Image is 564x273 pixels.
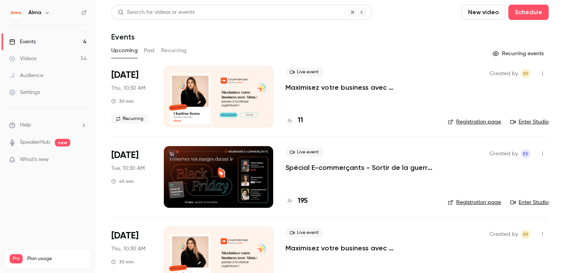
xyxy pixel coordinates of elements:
[111,164,145,172] span: Tue, 10:30 AM
[9,72,43,79] div: Audience
[523,230,528,239] span: ER
[144,44,155,57] button: Past
[508,5,549,20] button: Schedule
[78,156,87,163] iframe: Noticeable Trigger
[521,230,530,239] span: Eric ROMER
[523,149,528,158] span: ES
[285,196,308,206] a: 195
[285,115,303,126] a: 11
[111,149,139,161] span: [DATE]
[111,98,134,104] div: 30 min
[111,146,152,207] div: Sep 30 Tue, 10:30 AM (Europe/Paris)
[111,69,139,81] span: [DATE]
[111,259,134,265] div: 30 min
[510,118,549,126] a: Enter Studio
[462,5,505,20] button: New video
[111,230,139,242] span: [DATE]
[523,69,528,78] span: ER
[111,44,138,57] button: Upcoming
[20,121,31,129] span: Help
[285,243,435,253] a: Maximisez votre business avec [PERSON_NAME] : passez à la vitesse supérieure !
[510,199,549,206] a: Enter Studio
[9,121,87,129] li: help-dropdown-opener
[298,115,303,126] h4: 11
[285,148,323,157] span: Live event
[521,69,530,78] span: Eric ROMER
[490,149,518,158] span: Created by
[118,8,195,16] div: Search for videos or events
[490,69,518,78] span: Created by
[9,89,40,96] div: Settings
[161,44,187,57] button: Recurring
[9,55,36,62] div: Videos
[111,178,134,184] div: 45 min
[285,67,323,77] span: Live event
[521,149,530,158] span: Evan SAIDI
[285,163,435,172] a: Spécial E-commerçants - Sortir de la guerre des prix et préserver ses marges pendant [DATE][DATE]
[285,228,323,237] span: Live event
[111,245,145,253] span: Thu, 10:30 AM
[111,32,135,41] h1: Events
[489,48,549,60] button: Recurring events
[490,230,518,239] span: Created by
[448,118,501,126] a: Registration page
[10,7,22,19] img: Alma
[298,196,308,206] h4: 195
[10,254,23,263] span: Pro
[28,9,41,16] h6: Alma
[20,156,49,164] span: What's new
[111,84,145,92] span: Thu, 10:30 AM
[448,199,501,206] a: Registration page
[111,114,148,123] span: Recurring
[20,138,50,146] a: SpeakerHub
[27,256,86,262] span: Plan usage
[111,66,152,127] div: Sep 25 Thu, 10:30 AM (Europe/Paris)
[55,139,70,146] span: new
[9,38,36,46] div: Events
[285,83,435,92] a: Maximisez votre business avec [PERSON_NAME] : passez à la vitesse supérieure !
